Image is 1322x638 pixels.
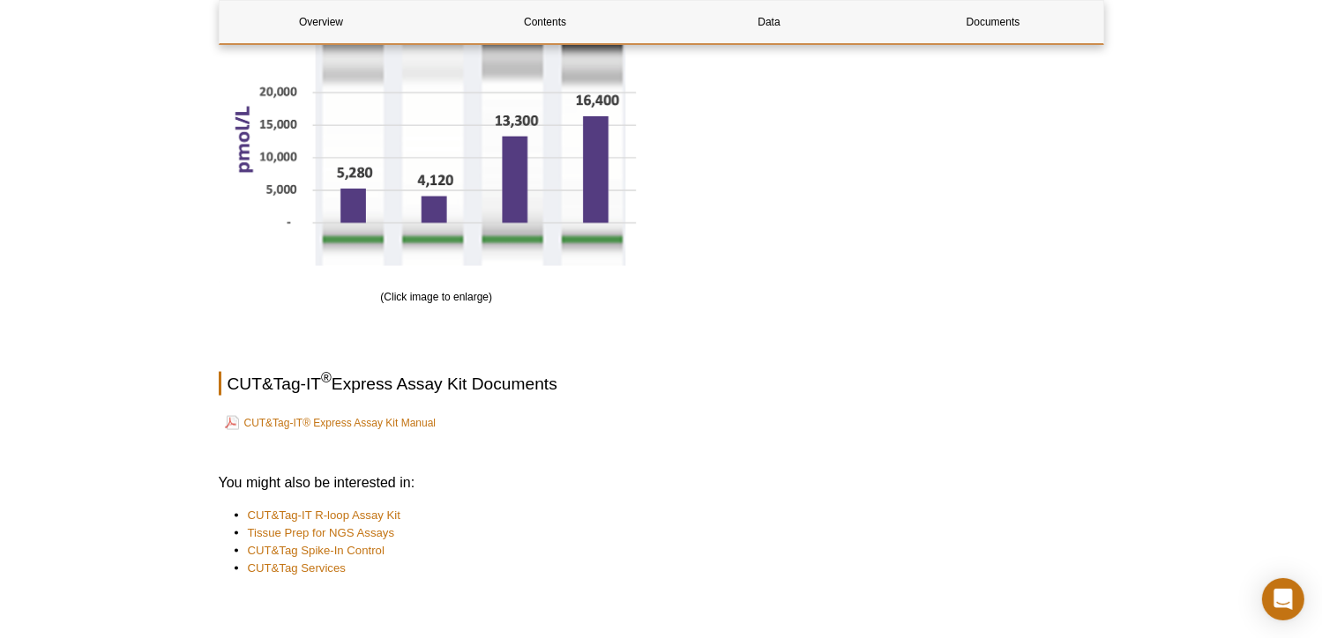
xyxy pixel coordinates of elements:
a: CUT&Tag Spike-In Control [248,542,385,560]
a: Data [668,1,871,43]
a: Overview [220,1,423,43]
a: Contents [444,1,647,43]
a: Documents [892,1,1095,43]
a: CUT&Tag-IT R-loop Assay Kit [248,507,400,524]
h3: You might also be interested in: [219,472,1104,493]
h2: CUT&Tag-IT Express Assay Kit Documents [219,372,1104,396]
a: CUT&Tag-IT® Express Assay Kit Manual [225,412,437,434]
a: Tissue Prep for NGS Assays [248,524,395,542]
a: CUT&Tag Services [248,560,346,577]
div: Open Intercom Messenger [1262,578,1304,620]
sup: ® [321,371,332,386]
